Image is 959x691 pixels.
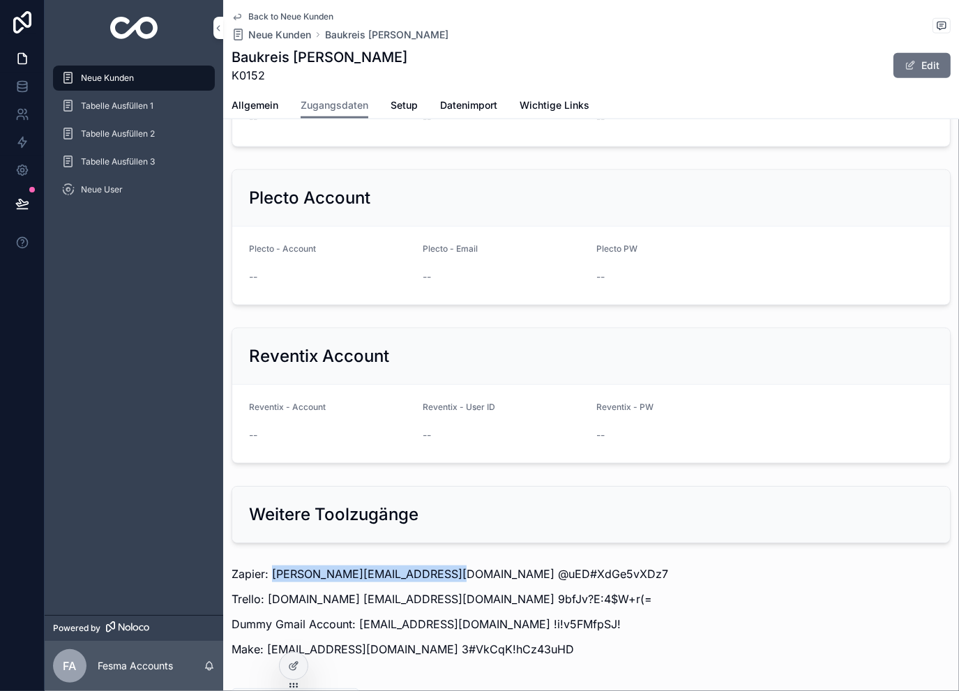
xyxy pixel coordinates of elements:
a: Zugangsdaten [301,93,368,119]
span: Back to Neue Kunden [248,11,333,22]
span: Reventix - User ID [423,402,495,412]
span: -- [249,428,257,442]
p: Dummy Gmail Account: [EMAIL_ADDRESS][DOMAIN_NAME] !i!v5FMfpSJ! [232,616,951,632]
span: Wichtige Links [520,98,589,112]
span: Plecto PW [597,243,638,254]
span: Tabelle Ausfüllen 1 [81,100,153,112]
span: FA [63,658,77,674]
span: Powered by [53,623,100,634]
span: Zugangsdaten [301,98,368,112]
a: Wichtige Links [520,93,589,121]
button: Edit [893,53,951,78]
span: Reventix - PW [597,402,654,412]
a: Baukreis [PERSON_NAME] [325,28,448,42]
span: Plecto - Email [423,243,478,254]
a: Setup [391,93,418,121]
h2: Reventix Account [249,345,389,367]
span: -- [597,428,605,442]
a: Neue Kunden [232,28,311,42]
h1: Baukreis [PERSON_NAME] [232,47,407,67]
a: Tabelle Ausfüllen 1 [53,93,215,119]
a: Allgemein [232,93,278,121]
h2: Weitere Toolzugänge [249,503,418,526]
a: Datenimport [440,93,497,121]
span: -- [249,270,257,284]
span: K0152 [232,67,407,84]
img: App logo [110,17,158,39]
a: Back to Neue Kunden [232,11,333,22]
span: -- [423,270,431,284]
span: -- [423,428,431,442]
span: Neue User [81,184,123,195]
p: Zapier: [PERSON_NAME][EMAIL_ADDRESS][DOMAIN_NAME] @uED#XdGe5vXDz7 [232,565,951,582]
span: Neue Kunden [248,28,311,42]
p: Make: [EMAIL_ADDRESS][DOMAIN_NAME] 3#VkCqK!hCz43uHD [232,641,951,658]
a: Tabelle Ausfüllen 3 [53,149,215,174]
div: scrollable content [45,56,223,220]
span: Tabelle Ausfüllen 2 [81,128,155,139]
span: Datenimport [440,98,497,112]
a: Tabelle Ausfüllen 2 [53,121,215,146]
span: Allgemein [232,98,278,112]
span: -- [597,270,605,284]
a: Neue User [53,177,215,202]
p: Trello: [DOMAIN_NAME] [EMAIL_ADDRESS][DOMAIN_NAME] 9bfJv?E:4$W+r(= [232,591,951,607]
a: Powered by [45,615,223,641]
span: Neue Kunden [81,73,134,84]
a: Neue Kunden [53,66,215,91]
span: Reventix - Account [249,402,326,412]
p: Fesma Accounts [98,659,173,673]
span: Plecto - Account [249,243,316,254]
span: Setup [391,98,418,112]
h2: Plecto Account [249,187,370,209]
span: Tabelle Ausfüllen 3 [81,156,155,167]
